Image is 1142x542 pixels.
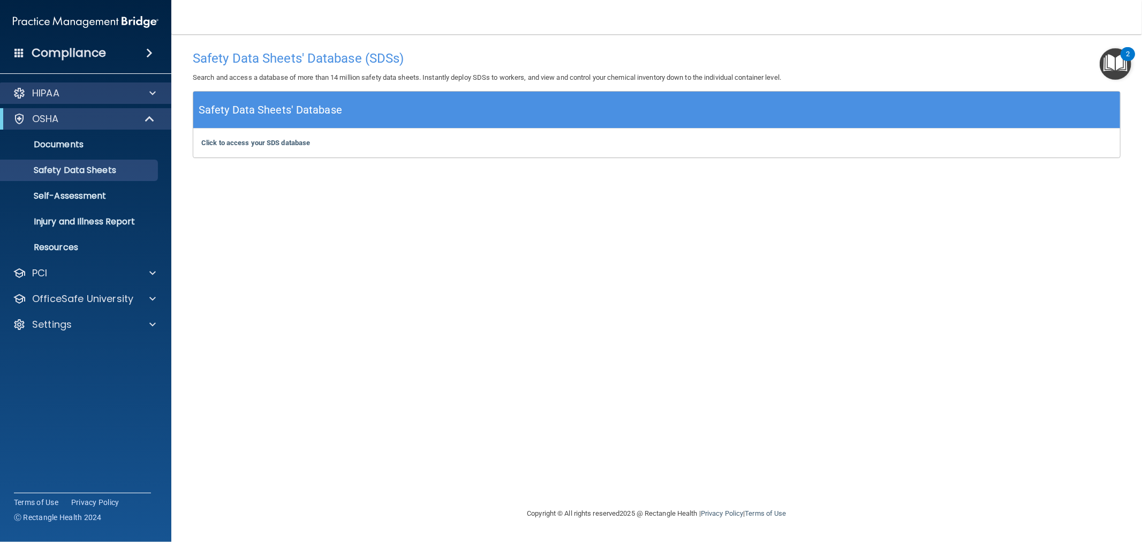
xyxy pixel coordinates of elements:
[13,267,156,280] a: PCI
[7,191,153,201] p: Self-Assessment
[13,11,158,33] img: PMB logo
[13,318,156,331] a: Settings
[193,51,1121,65] h4: Safety Data Sheets' Database (SDSs)
[201,139,310,147] a: Click to access your SDS database
[745,509,786,517] a: Terms of Use
[32,267,47,280] p: PCI
[13,112,155,125] a: OSHA
[32,46,106,61] h4: Compliance
[7,139,153,150] p: Documents
[32,87,59,100] p: HIPAA
[199,101,342,119] h5: Safety Data Sheets' Database
[7,216,153,227] p: Injury and Illness Report
[1100,48,1131,80] button: Open Resource Center, 2 new notifications
[32,292,133,305] p: OfficeSafe University
[701,509,743,517] a: Privacy Policy
[193,71,1121,84] p: Search and access a database of more than 14 million safety data sheets. Instantly deploy SDSs to...
[71,497,119,508] a: Privacy Policy
[13,87,156,100] a: HIPAA
[14,512,102,523] span: Ⓒ Rectangle Health 2024
[14,497,58,508] a: Terms of Use
[7,242,153,253] p: Resources
[32,318,72,331] p: Settings
[13,292,156,305] a: OfficeSafe University
[32,112,59,125] p: OSHA
[7,165,153,176] p: Safety Data Sheets
[1126,54,1130,68] div: 2
[462,496,852,531] div: Copyright © All rights reserved 2025 @ Rectangle Health | |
